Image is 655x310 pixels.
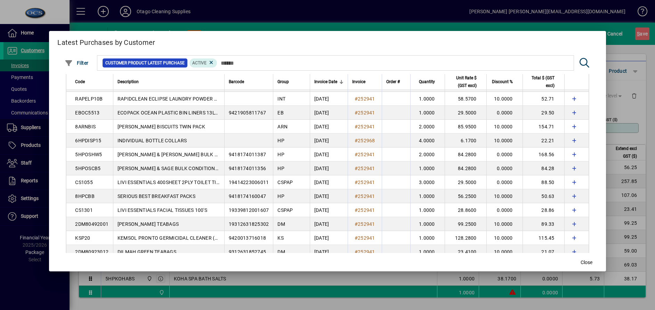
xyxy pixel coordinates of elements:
span: 5HPOSHW5 [75,152,102,157]
span: # [355,193,358,199]
span: Invoice [352,78,365,86]
div: Order # [386,78,406,86]
span: 252941 [358,221,375,227]
td: 0.0000 [486,106,523,120]
span: Customer Product Latest Purchase [105,59,185,66]
td: 89.33 [523,217,564,231]
td: 10.0000 [486,120,523,134]
td: 84.2800 [445,161,486,175]
td: 84.2800 [445,148,486,161]
div: Group [277,78,306,86]
td: 28.8600 [445,203,486,217]
span: 252941 [358,152,375,157]
span: 5HPOSCB5 [75,166,100,171]
span: # [355,138,358,143]
div: Invoice [352,78,378,86]
span: Code [75,78,85,86]
span: 252941 [358,193,375,199]
span: 252941 [358,166,375,171]
span: HP [277,193,284,199]
span: 2DM80492001 [75,221,108,227]
td: 22.21 [523,134,564,148]
div: Total $ (GST excl) [527,74,561,89]
td: [DATE] [310,134,348,148]
a: #252941 [352,178,378,186]
span: # [355,124,358,129]
span: # [355,180,358,185]
a: #252941 [352,192,378,200]
td: 1.0000 [410,245,445,259]
button: Filter [63,57,90,69]
td: 10.0000 [486,92,523,106]
span: HP [277,166,284,171]
td: 29.5000 [445,175,486,189]
span: RAPIDCLEAN ECLIPSE LAUNDRY POWDER BAG [118,96,224,102]
td: 154.71 [523,120,564,134]
span: 19339812001607 [229,207,269,213]
span: # [355,249,358,255]
td: 1.0000 [410,203,445,217]
td: [DATE] [310,120,348,134]
td: [DATE] [310,92,348,106]
span: # [355,207,358,213]
mat-chip: Product Activation Status: Active [189,58,217,67]
td: 115.45 [523,231,564,245]
span: [PERSON_NAME] & SAGE BULK CONDITIONER [118,166,221,171]
span: # [355,221,358,227]
td: 10.0000 [486,134,523,148]
td: [DATE] [310,175,348,189]
td: 21.07 [523,245,564,259]
td: [DATE] [310,189,348,203]
td: 1.0000 [410,161,445,175]
span: 9420013716018 [229,235,266,241]
td: 23.4100 [445,245,486,259]
span: EB [277,110,284,116]
span: Barcode [229,78,244,86]
span: # [355,110,358,116]
td: 10.0000 [486,245,523,259]
span: 19312631825302 [229,221,269,227]
td: 29.50 [523,106,564,120]
td: 168.56 [523,148,564,161]
a: #252941 [352,234,378,242]
td: [DATE] [310,231,348,245]
span: RAPELP10B [75,96,103,102]
span: 9418174011387 [229,152,266,157]
span: Total $ (GST excl) [527,74,555,89]
span: Description [118,78,139,86]
span: Group [277,78,289,86]
span: SERIOUS BEST BREAKFAST PACKS [118,193,195,199]
div: Quantity [415,78,441,86]
span: HP [277,138,284,143]
span: 2DM80923012 [75,249,108,255]
span: CSPAP [277,180,293,185]
td: 58.5700 [445,92,486,106]
span: 252941 [358,110,375,116]
td: 99.2500 [445,217,486,231]
span: KS [277,235,284,241]
span: 252968 [358,138,375,143]
span: KSP20 [75,235,90,241]
span: ECOPACK OCEAN PLASTIC BIN LINERS 13LTR [118,110,221,116]
span: DM [277,249,285,255]
td: 1.0000 [410,217,445,231]
span: 19414223006011 [229,180,269,185]
div: Invoice Date [314,78,343,86]
span: # [355,152,358,157]
span: EBOC5513 [75,110,99,116]
span: # [355,96,358,102]
td: 2.0000 [410,148,445,161]
span: Unit Rate $ (GST excl) [449,74,477,89]
a: #252941 [352,123,378,130]
div: Code [75,78,109,86]
span: CS1055 [75,180,93,185]
td: [DATE] [310,217,348,231]
span: CSPAP [277,207,293,213]
a: #252968 [352,137,378,144]
td: 128.2800 [445,231,486,245]
span: # [355,166,358,171]
span: CS1301 [75,207,93,213]
span: 252941 [358,180,375,185]
td: 1.0000 [410,92,445,106]
td: 50.63 [523,189,564,203]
